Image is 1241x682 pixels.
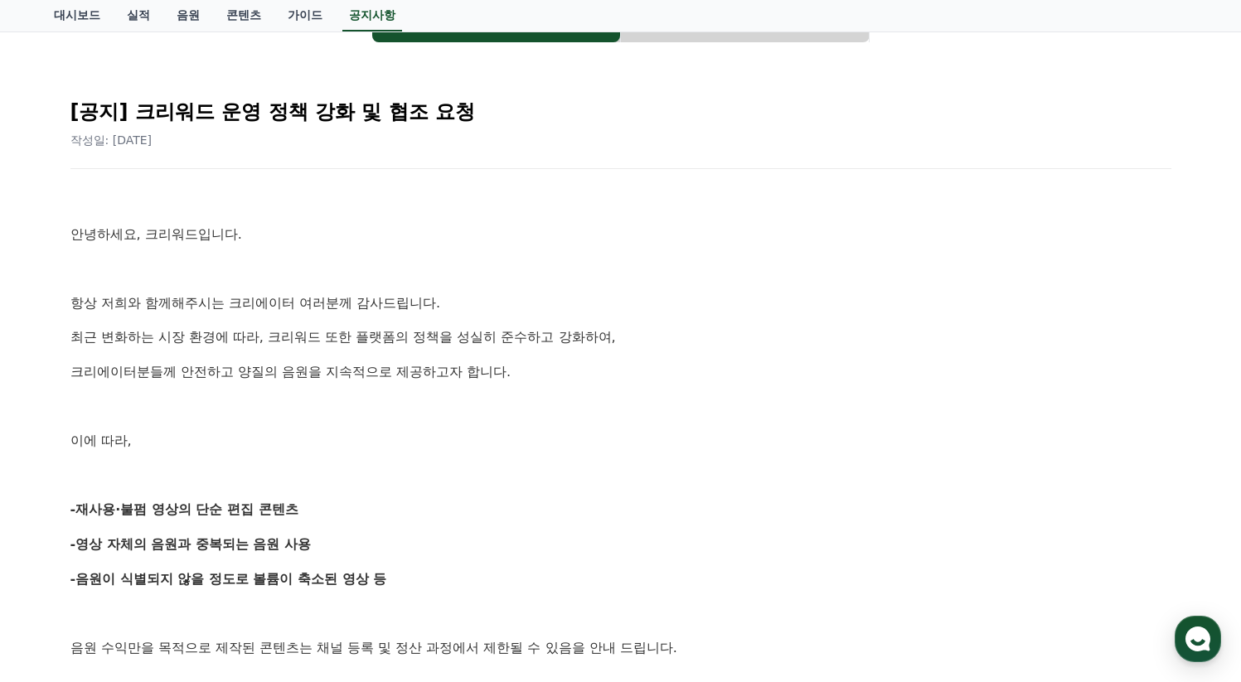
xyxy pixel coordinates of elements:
[70,293,1171,314] p: 항상 저희와 함께해주시는 크리에이터 여러분께 감사드립니다.
[214,525,318,567] a: 설정
[70,224,1171,245] p: 안녕하세요, 크리워드입니다.
[70,501,298,517] strong: -재사용·불펌 영상의 단순 편집 콘텐츠
[70,536,312,552] strong: -영상 자체의 음원과 중복되는 음원 사용
[70,430,1171,452] p: 이에 따라,
[256,550,276,563] span: 설정
[70,361,1171,383] p: 크리에이터분들께 안전하고 양질의 음원을 지속적으로 제공하고자 합니다.
[70,326,1171,348] p: 최근 변화하는 시장 환경에 따라, 크리워드 또한 플랫폼의 정책을 성실히 준수하고 강화하여,
[52,550,62,563] span: 홈
[70,637,1171,659] p: 음원 수익만을 목적으로 제작된 콘텐츠는 채널 등록 및 정산 과정에서 제한될 수 있음을 안내 드립니다.
[70,99,1171,125] h2: [공지] 크리워드 운영 정책 강화 및 협조 요청
[70,133,153,147] span: 작성일: [DATE]
[109,525,214,567] a: 대화
[152,551,172,564] span: 대화
[70,571,387,587] strong: -음원이 식별되지 않을 정도로 볼륨이 축소된 영상 등
[5,525,109,567] a: 홈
